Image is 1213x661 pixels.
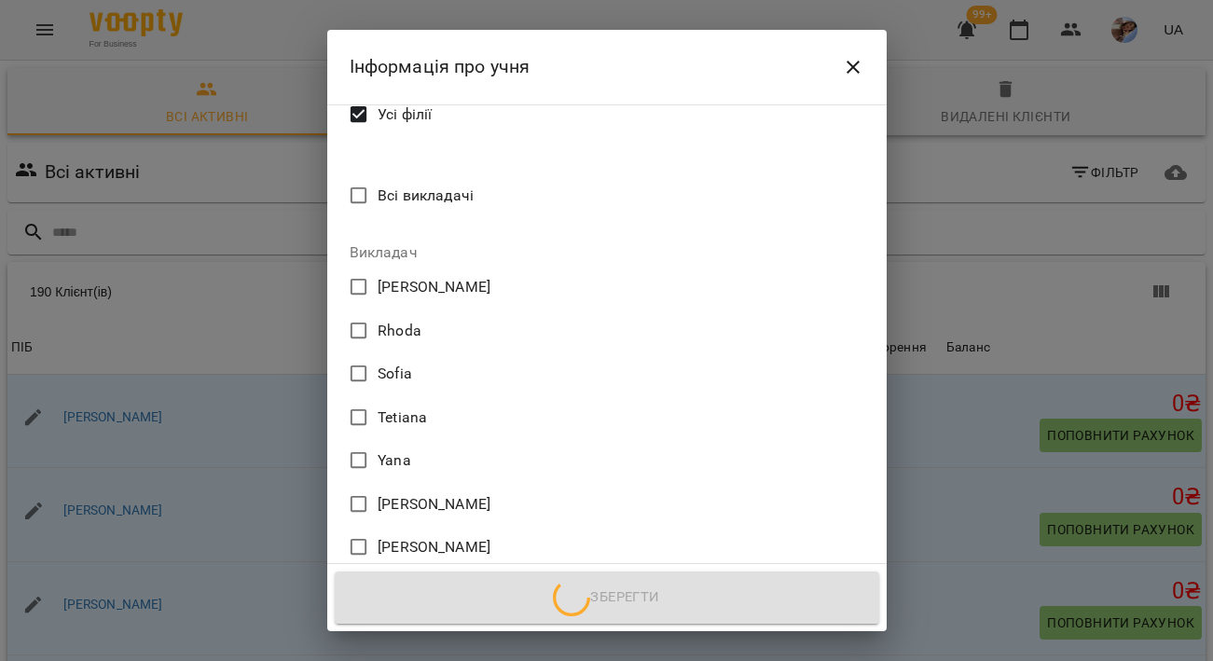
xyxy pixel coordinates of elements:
[350,52,531,81] h6: Інформація про учня
[378,493,490,516] span: [PERSON_NAME]
[378,185,474,207] span: Всі викладачі
[350,245,864,260] label: Викладач
[378,406,427,429] span: Tetiana
[378,103,432,126] span: Усі філії
[378,536,490,558] span: [PERSON_NAME]
[831,45,875,90] button: Close
[378,449,411,472] span: Yana
[378,363,412,385] span: Sofia
[378,276,490,298] span: [PERSON_NAME]
[378,320,421,342] span: Rhoda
